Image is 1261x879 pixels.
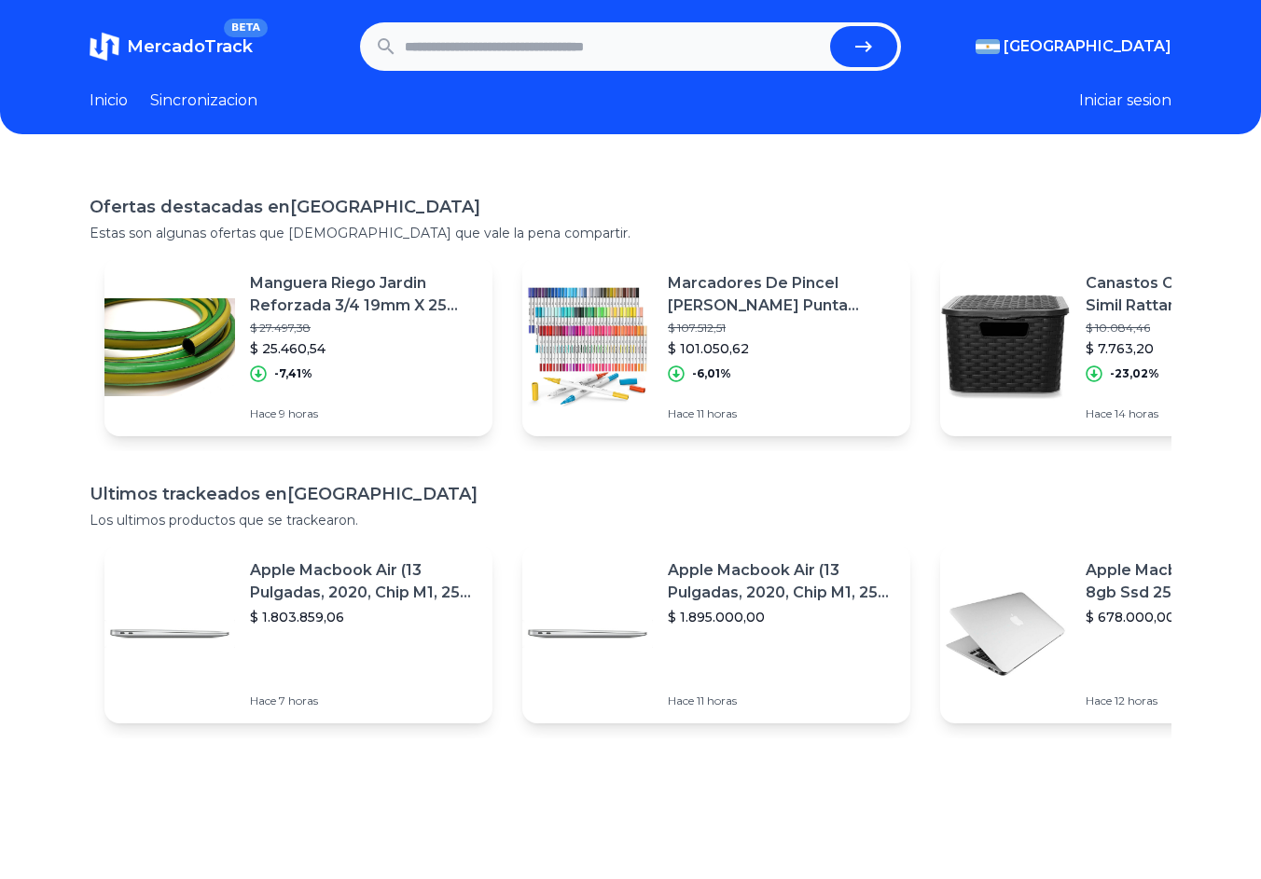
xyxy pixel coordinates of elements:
a: Featured imageApple Macbook Air (13 Pulgadas, 2020, Chip M1, 256 Gb De Ssd, 8 Gb De Ram) - Plata$... [104,544,492,723]
a: Featured imageApple Macbook Air (13 Pulgadas, 2020, Chip M1, 256 Gb De Ssd, 8 Gb De Ram) - Plata$... [522,544,910,723]
p: Apple Macbook Air (13 Pulgadas, 2020, Chip M1, 256 Gb De Ssd, 8 Gb De Ram) - Plata [668,559,895,604]
p: Marcadores De Pincel [PERSON_NAME] Punta Mogyann De 100 Colores, [668,272,895,317]
p: -23,02% [1110,366,1159,381]
img: Argentina [976,39,1000,54]
span: [GEOGRAPHIC_DATA] [1004,35,1171,58]
p: Estas son algunas ofertas que [DEMOGRAPHIC_DATA] que vale la pena compartir. [90,224,1171,242]
img: Featured image [104,282,235,412]
a: Inicio [90,89,128,112]
p: $ 27.497,38 [250,321,478,336]
span: BETA [224,19,268,37]
p: $ 25.460,54 [250,339,478,358]
p: Apple Macbook Air (13 Pulgadas, 2020, Chip M1, 256 Gb De Ssd, 8 Gb De Ram) - Plata [250,559,478,604]
img: Featured image [940,569,1071,699]
img: Featured image [522,282,653,412]
p: Hace 11 horas [668,406,895,421]
p: Manguera Riego Jardin Reforzada 3/4 19mm X 25 Mts Rollo [250,272,478,317]
p: $ 107.512,51 [668,321,895,336]
a: Sincronizacion [150,89,257,112]
span: MercadoTrack [127,36,253,57]
a: Featured imageMarcadores De Pincel [PERSON_NAME] Punta Mogyann De 100 Colores,$ 107.512,51$ 101.0... [522,257,910,436]
h1: Ultimos trackeados en [GEOGRAPHIC_DATA] [90,481,1171,507]
button: Iniciar sesion [1079,89,1171,112]
p: -7,41% [274,366,312,381]
a: MercadoTrackBETA [90,32,253,62]
p: $ 1.803.859,06 [250,608,478,626]
a: Featured imageManguera Riego Jardin Reforzada 3/4 19mm X 25 Mts Rollo$ 27.497,38$ 25.460,54-7,41%... [104,257,492,436]
button: [GEOGRAPHIC_DATA] [976,35,1171,58]
img: Featured image [940,282,1071,412]
p: $ 101.050,62 [668,339,895,358]
p: -6,01% [692,366,731,381]
h1: Ofertas destacadas en [GEOGRAPHIC_DATA] [90,194,1171,220]
p: Hace 11 horas [668,694,895,708]
p: Hace 7 horas [250,694,478,708]
img: Featured image [104,569,235,699]
p: Los ultimos productos que se trackearon. [90,511,1171,529]
p: Hace 9 horas [250,406,478,421]
img: Featured image [522,569,653,699]
p: $ 1.895.000,00 [668,608,895,626]
img: MercadoTrack [90,32,119,62]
